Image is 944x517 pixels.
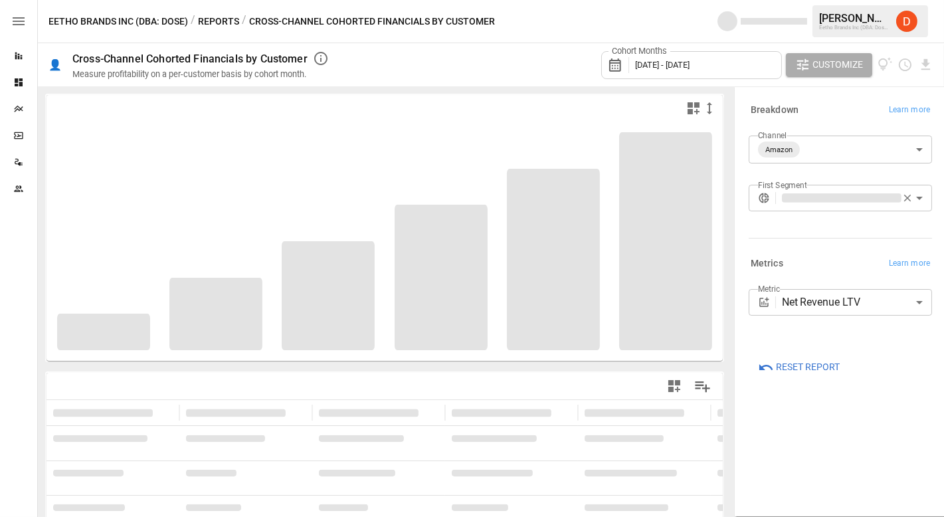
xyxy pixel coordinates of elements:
button: Reports [198,13,239,30]
label: Metric [758,283,780,294]
div: / [191,13,195,30]
div: / [242,13,246,30]
span: Reset Report [776,359,840,375]
h6: Metrics [751,257,783,271]
button: Sort [154,403,173,422]
label: Cohort Months [609,45,670,57]
img: Daley Meistrell [896,11,917,32]
span: Customize [812,56,863,73]
div: Cross-Channel Cohorted Financials by Customer [72,52,308,65]
div: Eetho Brands Inc (DBA: Dose) [819,25,888,31]
button: Sort [420,403,438,422]
label: Channel [758,130,787,141]
div: [PERSON_NAME] [819,12,888,25]
button: Manage Columns [688,371,717,401]
span: [DATE] - [DATE] [635,60,690,70]
button: Reset Report [749,356,849,379]
button: Schedule report [897,57,913,72]
div: 👤 [48,58,62,71]
label: First Segment [758,179,807,191]
button: Sort [553,403,571,422]
h6: Breakdown [751,103,799,118]
button: Sort [686,403,704,422]
span: Amazon [760,142,798,157]
button: Download report [918,57,933,72]
button: Daley Meistrell [888,3,925,40]
span: Learn more [889,104,930,117]
button: View documentation [878,53,893,77]
button: Customize [786,53,872,77]
span: Learn more [889,257,930,270]
div: Measure profitability on a per-customer basis by cohort month. [72,69,306,79]
button: Eetho Brands Inc (DBA: Dose) [48,13,188,30]
button: Sort [287,403,306,422]
div: Net Revenue LTV [782,289,932,316]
